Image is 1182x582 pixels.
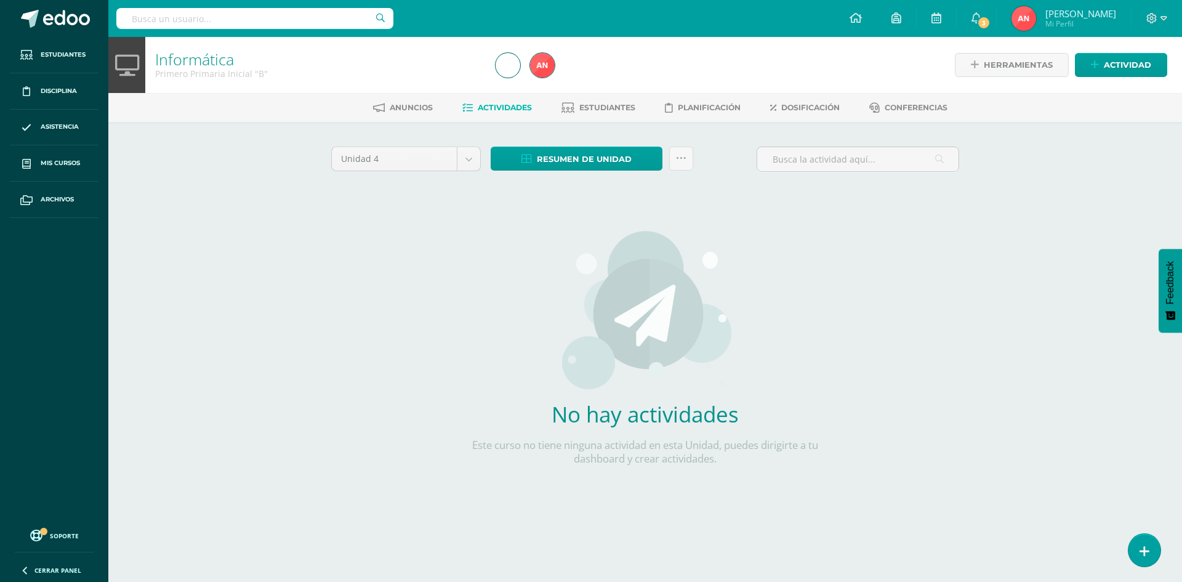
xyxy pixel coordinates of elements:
img: f73f492df6fe683cb6fad507938adc3d.png [496,53,520,78]
span: 3 [976,16,990,30]
span: [PERSON_NAME] [1045,7,1116,20]
a: Informática [155,49,234,70]
span: Mi Perfil [1045,18,1116,29]
a: Actividades [462,98,532,118]
a: Archivos [10,182,98,218]
a: Dosificación [770,98,840,118]
button: Feedback - Mostrar encuesta [1159,249,1182,333]
a: Conferencias [869,98,947,118]
span: Feedback [1165,261,1176,304]
span: Soporte [50,531,79,540]
span: Anuncios [390,103,433,112]
a: Planificación [665,98,741,118]
a: Soporte [15,527,94,543]
img: 4312b06de9a6913e9e55058f5c86071c.png [530,53,555,78]
a: Resumen de unidad [491,147,662,171]
span: Estudiantes [579,103,635,112]
span: Cerrar panel [34,566,81,575]
img: activities.png [558,230,733,390]
span: Planificación [678,103,741,112]
a: Disciplina [10,73,98,110]
input: Busca la actividad aquí... [757,147,959,171]
div: Primero Primaria Inicial 'B' [155,68,481,79]
span: Herramientas [984,54,1053,76]
span: Conferencias [885,103,947,112]
input: Busca un usuario... [116,8,393,29]
a: Herramientas [955,53,1069,77]
span: Resumen de unidad [537,148,632,171]
span: Actividad [1104,54,1151,76]
a: Mis cursos [10,145,98,182]
a: Actividad [1075,53,1167,77]
span: Asistencia [41,122,79,132]
a: Anuncios [373,98,433,118]
h1: Informática [155,51,481,68]
span: Unidad 4 [341,147,448,171]
span: Dosificación [781,103,840,112]
a: Unidad 4 [332,147,480,171]
a: Estudiantes [10,37,98,73]
h2: No hay actividades [464,400,827,429]
span: Archivos [41,195,74,204]
img: 4312b06de9a6913e9e55058f5c86071c.png [1011,6,1036,31]
span: Mis cursos [41,158,80,168]
a: Estudiantes [561,98,635,118]
span: Actividades [478,103,532,112]
p: Este curso no tiene ninguna actividad en esta Unidad, puedes dirigirte a tu dashboard y crear act... [464,439,827,466]
a: Asistencia [10,110,98,146]
span: Disciplina [41,86,77,96]
span: Estudiantes [41,50,86,60]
